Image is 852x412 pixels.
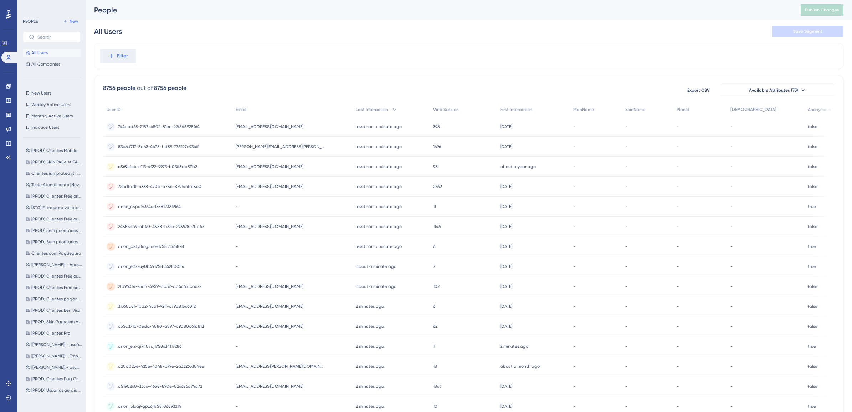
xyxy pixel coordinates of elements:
span: - [730,204,733,209]
span: New [70,19,78,24]
button: [PROD] Sem prioritarios Pags L2 [23,238,85,246]
time: about a minute ago [356,264,396,269]
span: 1 [433,344,435,349]
span: - [573,363,575,369]
span: - [730,224,733,229]
span: [PROD] Skin Pags sem Adq [31,319,82,325]
span: - [573,284,575,289]
span: true [808,264,816,269]
button: [PROD] Clientes Free origem Pag_gratis [23,283,85,292]
button: [PROD] Skin Pags sem Adq [23,317,85,326]
time: less than a minute ago [356,164,402,169]
span: [PROD] Clientes Pro [31,330,70,336]
span: - [573,164,575,169]
span: false [808,164,817,169]
time: less than a minute ago [356,124,402,129]
button: Available Attributes (73) [720,85,835,96]
span: Export CSV [687,87,710,93]
span: 6 [433,304,435,309]
span: [PROD] Clientes Pag Grátis [31,376,82,382]
time: [DATE] [500,304,512,309]
button: [PROD] Clientes Free ou Pro [23,215,85,223]
button: All Companies [23,60,81,68]
span: Web Session [433,107,459,112]
span: - [730,124,733,129]
span: [EMAIL_ADDRESS][DOMAIN_NAME] [236,164,303,169]
button: Weekly Active Users [23,100,81,109]
span: New Users [31,90,51,96]
span: a5190260-33c6-4658-890e-026686a74d72 [118,383,202,389]
span: - [573,244,575,249]
button: [STG] Filtro para validar teste - Paulo [23,203,85,212]
span: 2769 [433,184,442,189]
span: [PROD] Usuarios gerais <> internos [31,387,82,393]
span: - [677,264,679,269]
span: anon_p2ty8mg5uoe1758133238781 [118,244,185,249]
span: Filter [117,52,128,60]
time: [DATE] [500,384,512,389]
div: out of [137,84,153,92]
span: - [730,403,733,409]
span: Publish Changes [805,7,839,13]
span: [[PERSON_NAME]] - Empresas em DEV e STG [31,353,82,359]
time: 2 minutes ago [356,364,384,369]
span: - [730,244,733,249]
span: - [625,204,627,209]
span: 62 [433,324,437,329]
span: Clientes isImplated is has any value [31,171,82,176]
span: - [677,304,679,309]
time: [DATE] [500,124,512,129]
button: All Users [23,49,81,57]
span: true [808,204,816,209]
span: 98 [433,164,438,169]
span: - [573,144,575,149]
span: false [808,284,817,289]
button: [PROD] Sem prioritarios Pags L1 [23,226,85,235]
span: 18 [433,363,437,369]
time: less than a minute ago [356,244,402,249]
time: 2 minutes ago [356,304,384,309]
span: [PROD] Sem prioritarios Pags L1 [31,228,82,233]
span: - [677,244,679,249]
span: User ID [107,107,121,112]
span: - [625,124,627,129]
span: Email [236,107,246,112]
span: [EMAIL_ADDRESS][DOMAIN_NAME] [236,304,303,309]
span: true [808,403,816,409]
span: - [573,304,575,309]
time: [DATE] [500,284,512,289]
span: - [625,403,627,409]
button: Teste Atendimento [Novo] [23,180,85,189]
button: [PROD] Usuarios gerais <> internos [23,386,85,395]
time: 2 minutes ago [356,404,384,409]
span: 7 [433,264,435,269]
span: anon_elf7zuy0b491758134280054 [118,264,184,269]
span: - [573,124,575,129]
span: [PROD] Clientes não implantados [31,399,82,405]
span: 10 [433,403,437,409]
span: c569efc4-e113-4f22-9973-b03ff5db57b2 [118,164,197,169]
span: - [236,264,238,269]
span: 398 [433,124,440,129]
span: Save Segment [793,29,822,34]
span: false [808,324,817,329]
span: a20d023e-425e-4048-b79e-2a33263304ee [118,363,204,369]
span: - [236,244,238,249]
span: [PROD] Clientes pagantes [31,296,82,302]
span: - [677,204,679,209]
span: Anonymous [808,107,831,112]
button: [[PERSON_NAME]] - Usuários em DEV e STG [23,363,85,372]
span: Last Interaction [356,107,388,112]
span: [PROD] Clientes Free origem Mercado [31,193,82,199]
span: [PERSON_NAME][EMAIL_ADDRESS][PERSON_NAME][DOMAIN_NAME] [236,144,325,149]
span: - [573,184,575,189]
time: [DATE] [500,184,512,189]
span: false [808,304,817,309]
span: [[PERSON_NAME]] - usuário de teste [31,342,82,347]
span: 2fd960f4-75d5-4959-bb32-ab4c65fca672 [118,284,201,289]
time: [DATE] [500,324,512,329]
span: - [730,363,733,369]
span: [[PERSON_NAME]] - Usuários em DEV e STG [31,365,82,370]
span: - [677,403,679,409]
button: Export CSV [681,85,716,96]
